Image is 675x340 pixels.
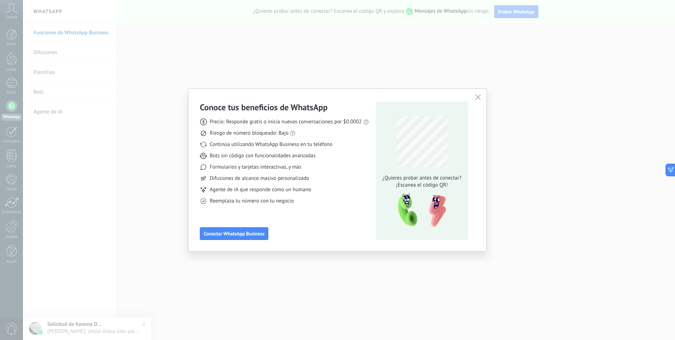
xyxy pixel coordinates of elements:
span: Riesgo de número bloqueado: Bajo [210,130,288,137]
span: Agente de IA que responde como un humano [210,186,311,193]
span: Formularios y tarjetas interactivas, y más [210,164,301,171]
span: Bots sin código con funcionalidades avanzadas [210,152,316,159]
span: Continúa utilizando WhatsApp Business en tu teléfono [210,141,332,148]
span: Difusiones de alcance masivo personalizado [210,175,309,182]
button: Conectar WhatsApp Business [200,227,268,240]
span: ¿Quieres probar antes de conectar? [380,175,464,182]
img: qr-pic-1x.png [392,192,448,229]
h3: Conoce tus beneficios de WhatsApp [200,102,328,113]
span: Precio: Responde gratis o inicia nuevas conversaciones por $0.0002 [210,118,362,125]
span: ¡Escanea el código QR! [380,182,464,189]
span: Reemplaza tu número con tu negocio [210,198,294,205]
span: Conectar WhatsApp Business [204,231,264,236]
